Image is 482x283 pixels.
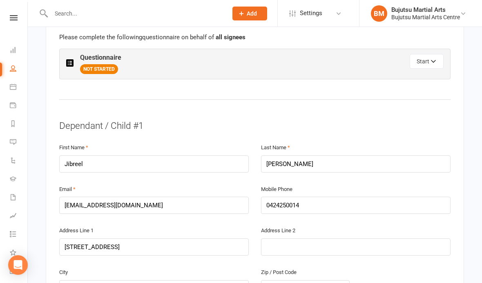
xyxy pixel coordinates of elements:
[59,185,76,194] label: Email
[261,268,297,277] label: Zip / Post Code
[59,268,68,277] label: City
[261,227,295,235] label: Address Line 2
[10,97,28,115] a: Payments
[80,64,118,74] span: NOT STARTED
[10,60,28,79] a: People
[410,54,444,69] button: Start
[232,7,267,20] button: Add
[391,13,460,21] div: Bujutsu Martial Arts Centre
[247,10,257,17] span: Add
[216,34,245,41] strong: all signees
[371,5,387,22] div: BM
[261,144,290,152] label: Last Name
[10,115,28,134] a: Reports
[10,207,28,226] a: Assessments
[10,42,28,60] a: Dashboard
[300,4,322,22] span: Settings
[391,6,460,13] div: Bujutsu Martial Arts
[10,79,28,97] a: Calendar
[10,244,28,263] a: What's New
[59,119,451,133] div: Dependant / Child #1
[49,8,222,19] input: Search...
[261,185,292,194] label: Mobile Phone
[8,255,28,275] div: Open Intercom Messenger
[80,54,121,61] h3: Questionnaire
[59,144,88,152] label: First Name
[59,227,94,235] label: Address Line 1
[59,32,451,42] p: Please complete the following questionnaire on behalf of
